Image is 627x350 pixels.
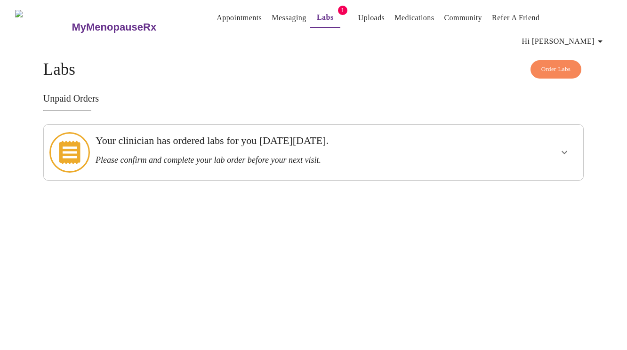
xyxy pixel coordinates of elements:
[394,11,434,24] a: Medications
[15,10,71,45] img: MyMenopauseRx Logo
[317,11,334,24] a: Labs
[444,11,482,24] a: Community
[492,11,540,24] a: Refer a Friend
[338,6,347,15] span: 1
[358,11,385,24] a: Uploads
[541,64,571,75] span: Order Labs
[522,35,606,48] span: Hi [PERSON_NAME]
[272,11,306,24] a: Messaging
[553,141,576,164] button: show more
[96,155,480,165] h3: Please confirm and complete your lab order before your next visit.
[72,21,156,33] h3: MyMenopauseRx
[43,93,584,104] h3: Unpaid Orders
[96,135,480,147] h3: Your clinician has ordered labs for you [DATE][DATE].
[310,8,340,28] button: Labs
[213,8,265,27] button: Appointments
[518,32,610,51] button: Hi [PERSON_NAME]
[268,8,310,27] button: Messaging
[531,60,582,79] button: Order Labs
[354,8,389,27] button: Uploads
[71,11,194,44] a: MyMenopauseRx
[43,60,584,79] h4: Labs
[488,8,544,27] button: Refer a Friend
[440,8,486,27] button: Community
[217,11,262,24] a: Appointments
[391,8,438,27] button: Medications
